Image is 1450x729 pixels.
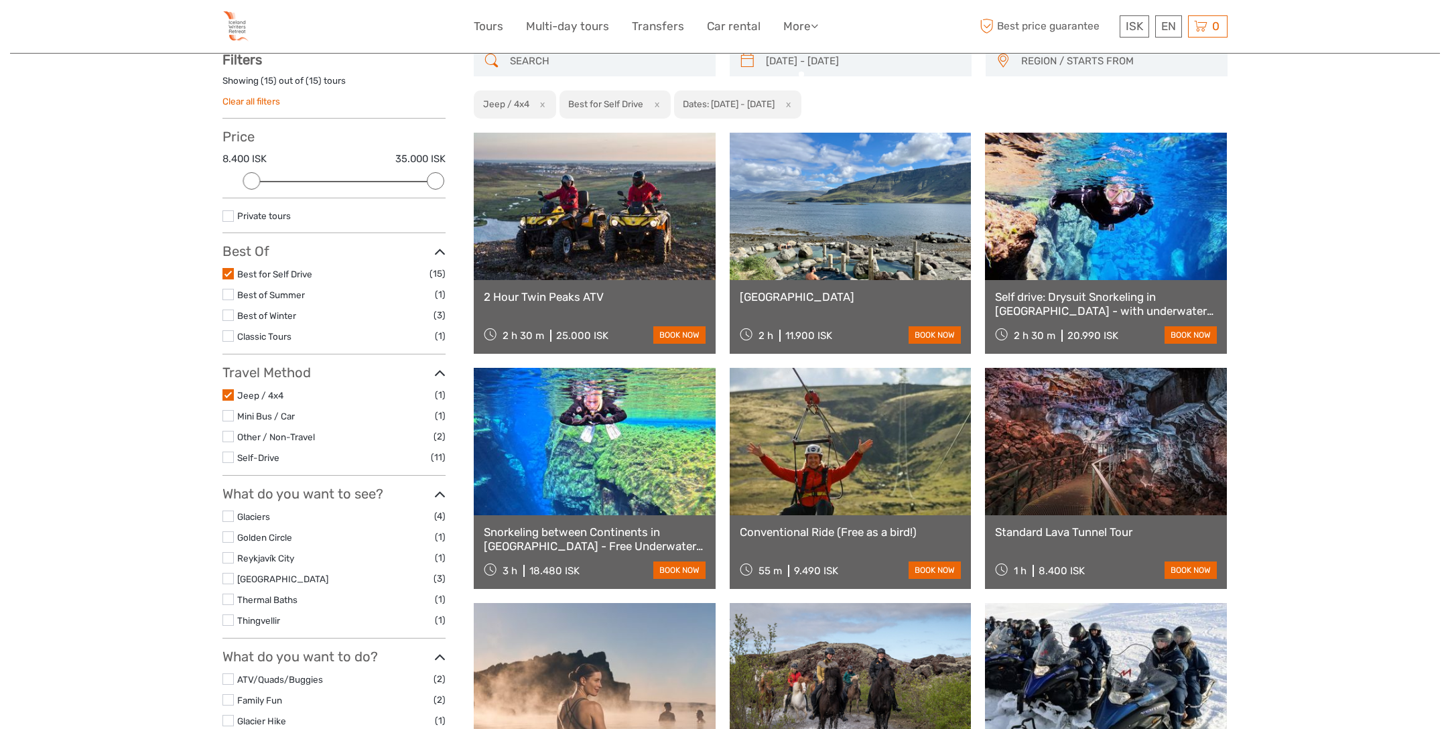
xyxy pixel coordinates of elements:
a: Golden Circle [237,532,292,543]
span: 55 m [759,565,782,577]
a: Classic Tours [237,331,291,342]
strong: Filters [222,52,262,68]
h3: What do you want to see? [222,486,446,502]
span: 2 h [759,330,773,342]
div: 9.490 ISK [794,565,838,577]
div: EN [1155,15,1182,38]
a: book now [1165,326,1217,344]
span: (4) [434,509,446,524]
span: (1) [435,612,446,628]
span: (15) [430,266,446,281]
div: Showing ( ) out of ( ) tours [222,74,446,95]
a: Mini Bus / Car [237,411,295,421]
span: (1) [435,529,446,545]
a: Glaciers [237,511,270,522]
h2: Best for Self Drive [568,98,643,109]
button: x [777,97,795,111]
h2: Jeep / 4x4 [483,98,529,109]
span: (1) [435,550,446,566]
a: Private tours [237,210,291,221]
span: (2) [434,429,446,444]
a: Snorkeling between Continents in [GEOGRAPHIC_DATA] - Free Underwater Photos [484,525,706,553]
button: x [645,97,663,111]
a: Thermal Baths [237,594,298,605]
span: ISK [1126,19,1143,33]
span: (3) [434,571,446,586]
a: Thingvellir [237,615,280,626]
a: Clear all filters [222,96,280,107]
span: (1) [435,713,446,728]
h2: Dates: [DATE] - [DATE] [683,98,775,109]
div: 8.400 ISK [1039,565,1085,577]
div: 11.900 ISK [785,330,832,342]
a: Reykjavík City [237,553,294,564]
button: x [531,97,549,111]
a: book now [653,561,706,579]
label: 15 [264,74,273,87]
span: 2 h 30 m [503,330,544,342]
img: 2459-dcd33dd9-735b-4d51-8392-92c025990c57_logo_small.png [222,10,251,43]
div: 20.990 ISK [1067,330,1118,342]
a: Other / Non-Travel [237,432,315,442]
div: 18.480 ISK [529,565,580,577]
a: book now [909,326,961,344]
a: Family Fun [237,695,282,706]
label: 15 [309,74,318,87]
span: (2) [434,692,446,708]
a: Multi-day tours [526,17,609,36]
label: 8.400 ISK [222,152,267,166]
label: 35.000 ISK [395,152,446,166]
a: Best of Summer [237,289,305,300]
span: (3) [434,308,446,323]
span: (1) [435,287,446,302]
a: Self drive: Drysuit Snorkeling in [GEOGRAPHIC_DATA] - with underwater photos [995,290,1217,318]
span: (1) [435,592,446,607]
a: ATV/Quads/Buggies [237,674,323,685]
a: Jeep / 4x4 [237,390,283,401]
button: Open LiveChat chat widget [154,21,170,37]
h3: What do you want to do? [222,649,446,665]
a: Conventional Ride (Free as a bird!) [740,525,962,539]
span: 0 [1210,19,1222,33]
h3: Best Of [222,243,446,259]
div: 25.000 ISK [556,330,608,342]
a: Standard Lava Tunnel Tour [995,525,1217,539]
a: [GEOGRAPHIC_DATA] [740,290,962,304]
span: 3 h [503,565,517,577]
span: Best price guarantee [976,15,1116,38]
h3: Price [222,129,446,145]
p: We're away right now. Please check back later! [19,23,151,34]
a: Self-Drive [237,452,279,463]
a: Tours [474,17,503,36]
a: Best of Winter [237,310,296,321]
button: REGION / STARTS FROM [1015,50,1221,72]
span: (1) [435,328,446,344]
a: book now [653,326,706,344]
span: (11) [431,450,446,465]
span: (1) [435,408,446,423]
h3: Travel Method [222,364,446,381]
input: SEARCH [505,50,709,73]
input: SELECT DATES [761,50,965,73]
a: Best for Self Drive [237,269,312,279]
a: [GEOGRAPHIC_DATA] [237,574,328,584]
span: (2) [434,671,446,687]
span: 1 h [1014,565,1027,577]
a: More [783,17,818,36]
a: book now [1165,561,1217,579]
a: Glacier Hike [237,716,286,726]
a: book now [909,561,961,579]
a: Transfers [632,17,684,36]
a: 2 Hour Twin Peaks ATV [484,290,706,304]
span: 2 h 30 m [1014,330,1055,342]
span: (1) [435,387,446,403]
a: Car rental [707,17,761,36]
